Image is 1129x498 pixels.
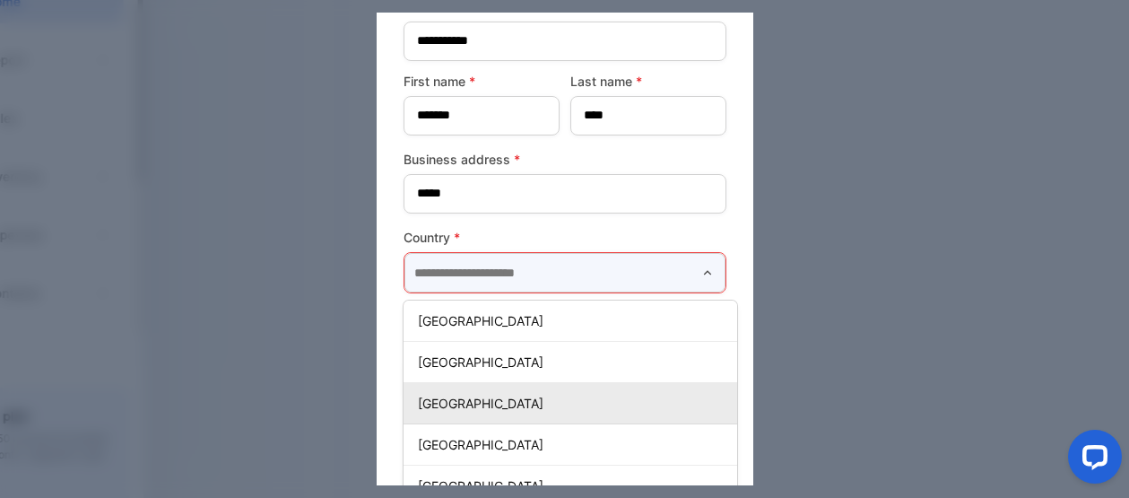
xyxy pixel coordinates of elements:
[404,297,726,320] p: This field is required
[418,353,730,371] p: [GEOGRAPHIC_DATA]
[418,476,730,495] p: [GEOGRAPHIC_DATA]
[418,435,730,454] p: [GEOGRAPHIC_DATA]
[570,72,726,91] label: Last name
[418,311,730,330] p: [GEOGRAPHIC_DATA]
[404,228,726,247] label: Country
[1054,423,1129,498] iframe: LiveChat chat widget
[404,150,726,169] label: Business address
[418,394,730,413] p: [GEOGRAPHIC_DATA]
[404,72,560,91] label: First name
